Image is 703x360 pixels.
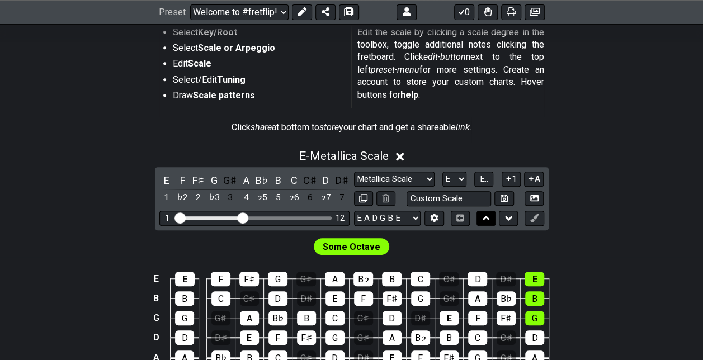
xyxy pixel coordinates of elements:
[354,330,373,345] div: G♯
[175,173,190,188] div: toggle pitch class
[411,330,430,345] div: B♭
[525,291,544,306] div: B
[292,4,312,20] button: Edit Preset
[159,7,186,18] span: Preset
[334,173,349,188] div: toggle pitch class
[175,330,194,345] div: D
[159,211,350,226] div: Visible fret range
[159,173,174,188] div: toggle pitch class
[211,291,230,306] div: C
[382,272,402,286] div: B
[501,4,521,20] button: Print
[239,173,253,188] div: toggle pitch class
[354,311,373,325] div: C♯
[198,42,275,53] strong: Scale or Arpeggio
[319,122,339,132] em: store
[440,330,459,345] div: B
[468,291,487,306] div: A
[297,330,316,345] div: F♯
[149,328,163,348] td: D
[240,311,259,325] div: A
[525,191,544,206] button: Create Image
[423,51,466,62] em: edit-button
[299,149,389,163] span: E - Metallica Scale
[442,172,466,187] select: Tonic/Root
[383,291,402,306] div: F♯
[175,190,190,205] div: toggle scale degree
[211,311,230,325] div: G♯
[525,272,544,286] div: E
[255,173,270,188] div: toggle pitch class
[223,190,238,205] div: toggle scale degree
[251,122,272,132] em: share
[149,288,163,308] td: B
[353,272,373,286] div: B♭
[239,190,253,205] div: toggle scale degree
[159,190,174,205] div: toggle scale degree
[496,272,516,286] div: D♯
[354,172,435,187] select: Scale
[497,291,516,306] div: B♭
[198,27,237,37] strong: Key/Root
[173,26,344,42] li: Select
[334,190,349,205] div: toggle scale degree
[319,173,333,188] div: toggle pitch class
[354,211,421,226] select: Tuning
[354,291,373,306] div: F
[525,311,544,325] div: G
[325,291,345,306] div: E
[191,173,206,188] div: toggle pitch class
[411,291,430,306] div: G
[454,4,474,20] button: 0
[315,4,336,20] button: Share Preset
[240,291,259,306] div: C♯
[149,269,163,288] td: E
[173,42,344,58] li: Select
[232,121,471,134] p: Click at bottom to your chart and get a shareable .
[173,89,344,105] li: Draw
[165,214,169,223] div: 1
[319,190,333,205] div: toggle scale degree
[193,90,255,101] strong: Scale patterns
[400,89,418,100] strong: help
[325,311,345,325] div: C
[239,272,259,286] div: F♯
[468,272,487,286] div: D
[397,4,417,20] button: Logout
[451,211,470,226] button: Toggle horizontal chord view
[296,272,316,286] div: G♯
[207,190,221,205] div: toggle scale degree
[478,4,498,20] button: Toggle Dexterity for all fretkits
[371,64,419,75] em: preset-menu
[271,173,285,188] div: toggle pitch class
[303,173,317,188] div: toggle pitch class
[383,330,402,345] div: A
[354,191,373,206] button: Copy
[173,58,344,73] li: Edit
[268,272,287,286] div: G
[440,291,459,306] div: G♯
[456,122,470,132] em: link
[191,190,206,205] div: toggle scale degree
[525,4,545,20] button: Create image
[336,214,345,223] div: 12
[268,311,287,325] div: B♭
[499,211,518,226] button: Move down
[468,311,487,325] div: F
[497,311,516,325] div: F♯
[287,173,301,188] div: toggle pitch class
[468,330,487,345] div: C
[190,4,289,20] select: Preset
[383,311,402,325] div: D
[480,174,488,184] span: E..
[325,330,345,345] div: G
[525,211,544,226] button: First click edit preset to enable marker editing
[424,211,443,226] button: Edit Tuning
[268,330,287,345] div: F
[271,190,285,205] div: toggle scale degree
[211,272,230,286] div: F
[339,4,359,20] button: Save As (makes a copy)
[376,191,395,206] button: Delete
[175,291,194,306] div: B
[207,173,221,188] div: toggle pitch class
